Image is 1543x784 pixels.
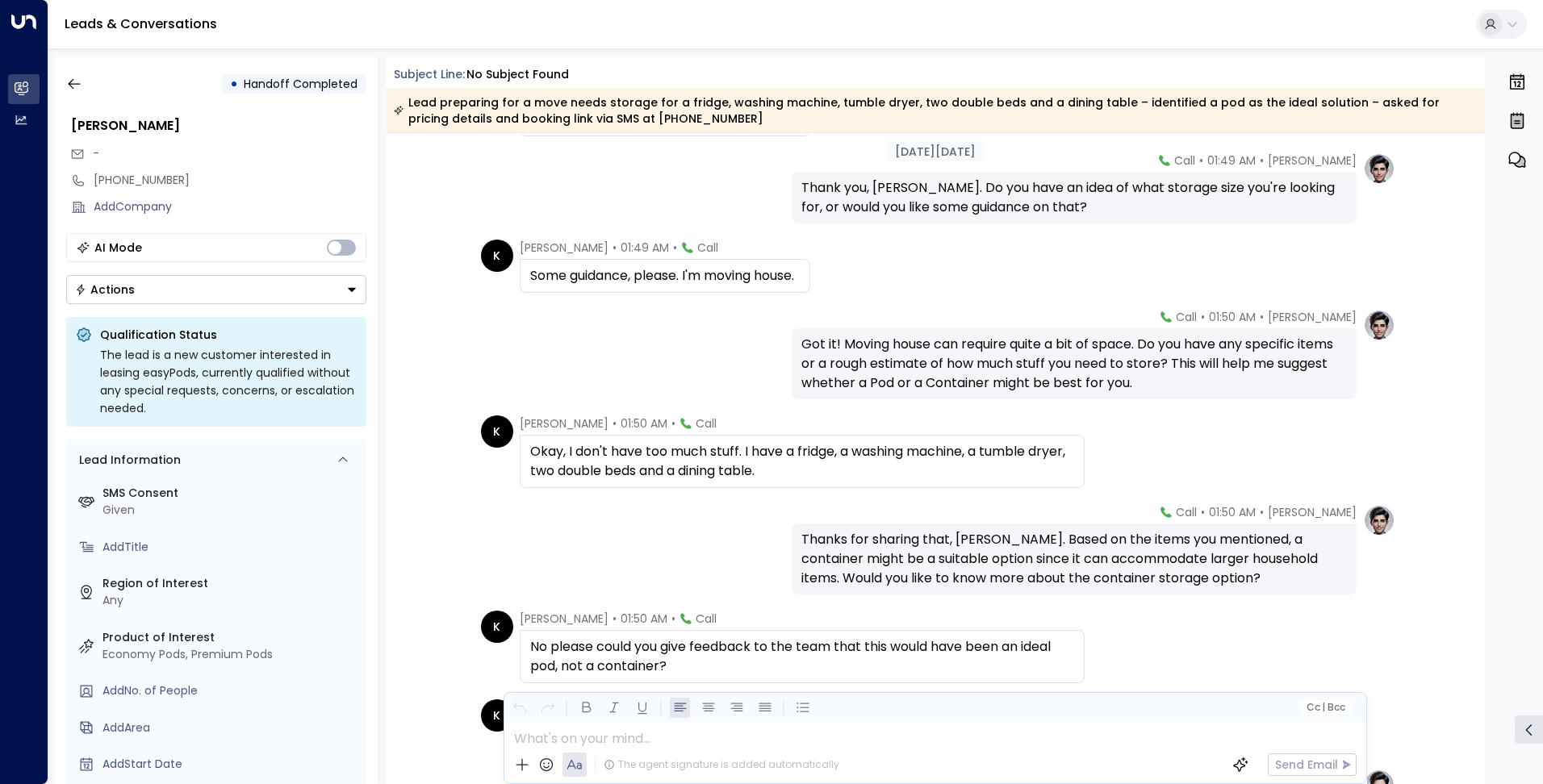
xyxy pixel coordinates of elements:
[696,611,717,627] span: Call
[1176,309,1197,325] span: Call
[102,682,360,699] div: AddNo. of People
[93,145,99,161] span: -
[1176,504,1197,520] span: Call
[530,637,1074,676] div: No please could you give feedback to the team that this would have been an ideal pod, not a conta...
[696,415,717,432] span: Call
[673,240,677,256] span: •
[94,198,366,215] div: AddCompany
[1299,700,1351,715] button: Cc|Bcc
[621,240,669,256] span: 01:49 AM
[102,539,360,556] div: AddTitle
[1199,152,1203,169] span: •
[102,719,360,736] div: AddArea
[1201,504,1205,520] span: •
[520,240,608,256] span: [PERSON_NAME]
[621,415,667,432] span: 01:50 AM
[102,502,360,519] div: Given
[394,66,465,82] span: Subject Line:
[520,415,608,432] span: [PERSON_NAME]
[1260,152,1264,169] span: •
[1260,504,1264,520] span: •
[230,69,238,98] div: •
[1268,309,1357,325] span: [PERSON_NAME]
[537,698,558,718] button: Redo
[613,611,617,627] span: •
[801,335,1347,393] div: Got it! Moving house can require quite a bit of space. Do you have any specific items or a rough ...
[481,699,513,732] div: K
[1322,702,1325,713] span: |
[1268,152,1357,169] span: [PERSON_NAME]
[1201,309,1205,325] span: •
[66,275,366,304] button: Actions
[466,66,569,83] div: No subject found
[244,76,358,92] span: Handoff Completed
[801,178,1347,217] div: Thank you, [PERSON_NAME]. Do you have an idea of what storage size you're looking for, or would y...
[530,266,800,286] div: Some guidance, please. I'm moving house.
[73,452,181,469] div: Lead Information
[1260,309,1264,325] span: •
[1209,504,1256,520] span: 01:50 AM
[604,757,839,772] div: The agent signature is added automatically
[671,611,675,627] span: •
[100,327,357,343] p: Qualification Status
[613,415,617,432] span: •
[613,240,617,256] span: •
[71,116,366,136] div: [PERSON_NAME]
[94,172,366,189] div: [PHONE_NUMBER]
[1209,309,1256,325] span: 01:50 AM
[697,240,718,256] span: Call
[102,592,360,609] div: Any
[102,485,360,502] label: SMS Consent
[66,275,366,304] div: Button group with a nested menu
[102,575,360,592] label: Region of Interest
[481,611,513,643] div: K
[887,141,984,162] div: [DATE][DATE]
[94,240,142,256] div: AI Mode
[621,611,667,627] span: 01:50 AM
[481,240,513,272] div: K
[1268,504,1357,520] span: [PERSON_NAME]
[100,346,357,417] div: The lead is a new customer interested in leasing easyPods, currently qualified without any specia...
[1207,152,1256,169] span: 01:49 AM
[1363,504,1395,536] img: profile-logo.png
[509,698,529,718] button: Undo
[65,15,217,33] a: Leads & Conversations
[102,629,360,646] label: Product of Interest
[1363,152,1395,185] img: profile-logo.png
[394,94,1476,127] div: Lead preparing for a move needs storage for a fridge, washing machine, tumble dryer, two double b...
[520,611,608,627] span: [PERSON_NAME]
[530,442,1074,481] div: Okay, I don't have too much stuff. I have a fridge, a washing machine, a tumble dryer, two double...
[102,646,360,663] div: Economy Pods, Premium Pods
[102,756,360,773] div: AddStart Date
[801,530,1347,588] div: Thanks for sharing that, [PERSON_NAME]. Based on the items you mentioned, a container might be a ...
[1306,702,1344,713] span: Cc Bcc
[1174,152,1195,169] span: Call
[481,415,513,448] div: K
[671,415,675,432] span: •
[1363,309,1395,341] img: profile-logo.png
[75,282,135,297] div: Actions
